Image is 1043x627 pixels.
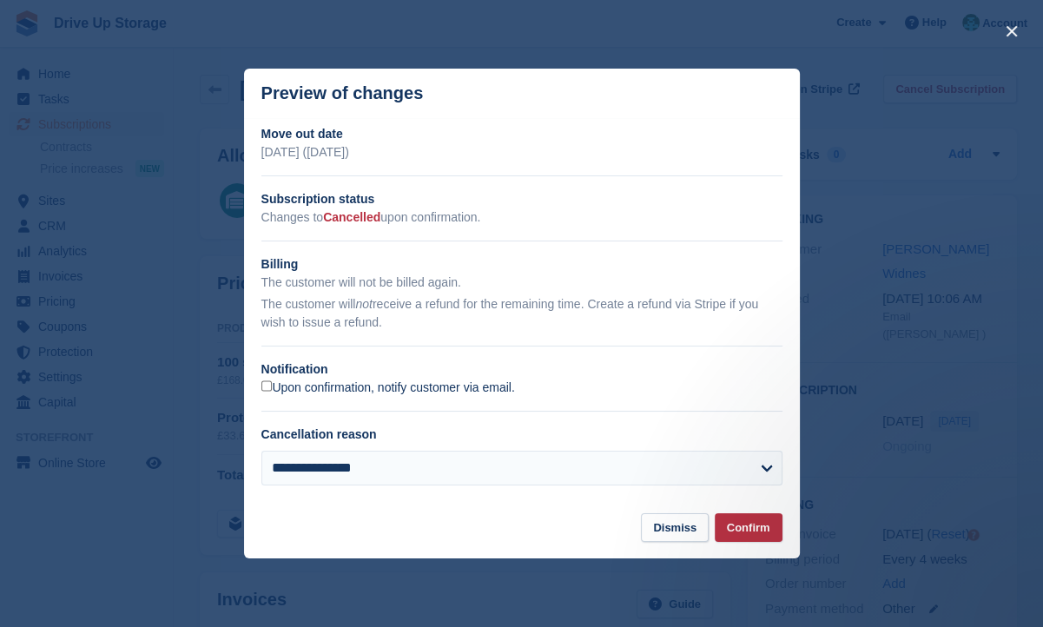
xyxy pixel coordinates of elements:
p: Preview of changes [261,83,424,103]
button: Dismiss [641,513,709,542]
button: Confirm [715,513,782,542]
button: close [998,17,1026,45]
p: Changes to upon confirmation. [261,208,782,227]
h2: Billing [261,255,782,274]
h2: Move out date [261,125,782,143]
p: The customer will receive a refund for the remaining time. Create a refund via Stripe if you wish... [261,295,782,332]
h2: Subscription status [261,190,782,208]
p: [DATE] ([DATE]) [261,143,782,162]
label: Upon confirmation, notify customer via email. [261,380,515,396]
p: The customer will not be billed again. [261,274,782,292]
label: Cancellation reason [261,427,377,441]
span: Cancelled [323,210,380,224]
h2: Notification [261,360,782,379]
em: not [355,297,372,311]
input: Upon confirmation, notify customer via email. [261,380,273,392]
